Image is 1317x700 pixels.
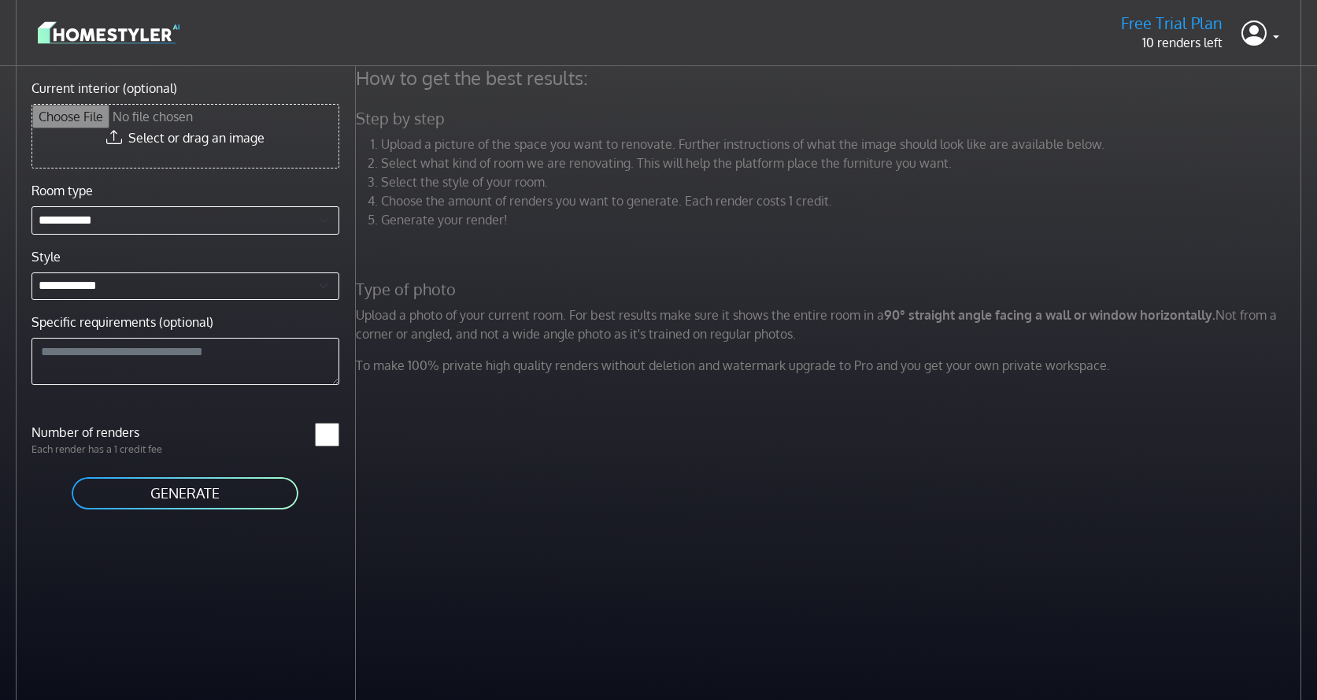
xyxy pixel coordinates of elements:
[38,19,179,46] img: logo-3de290ba35641baa71223ecac5eacb59cb85b4c7fdf211dc9aaecaaee71ea2f8.svg
[70,476,300,511] button: GENERATE
[381,135,1305,154] li: Upload a picture of the space you want to renovate. Further instructions of what the image should...
[1121,13,1223,33] h5: Free Trial Plan
[381,191,1305,210] li: Choose the amount of renders you want to generate. Each render costs 1 credit.
[381,154,1305,172] li: Select what kind of room we are renovating. This will help the platform place the furniture you w...
[31,79,177,98] label: Current interior (optional)
[31,247,61,266] label: Style
[381,210,1305,229] li: Generate your render!
[346,356,1315,375] p: To make 100% private high quality renders without deletion and watermark upgrade to Pro and you g...
[346,66,1315,90] h4: How to get the best results:
[346,280,1315,299] h5: Type of photo
[22,442,185,457] p: Each render has a 1 credit fee
[381,172,1305,191] li: Select the style of your room.
[346,306,1315,343] p: Upload a photo of your current room. For best results make sure it shows the entire room in a Not...
[22,423,185,442] label: Number of renders
[884,307,1215,323] strong: 90° straight angle facing a wall or window horizontally.
[1121,33,1223,52] p: 10 renders left
[31,181,93,200] label: Room type
[346,109,1315,128] h5: Step by step
[31,313,213,331] label: Specific requirements (optional)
